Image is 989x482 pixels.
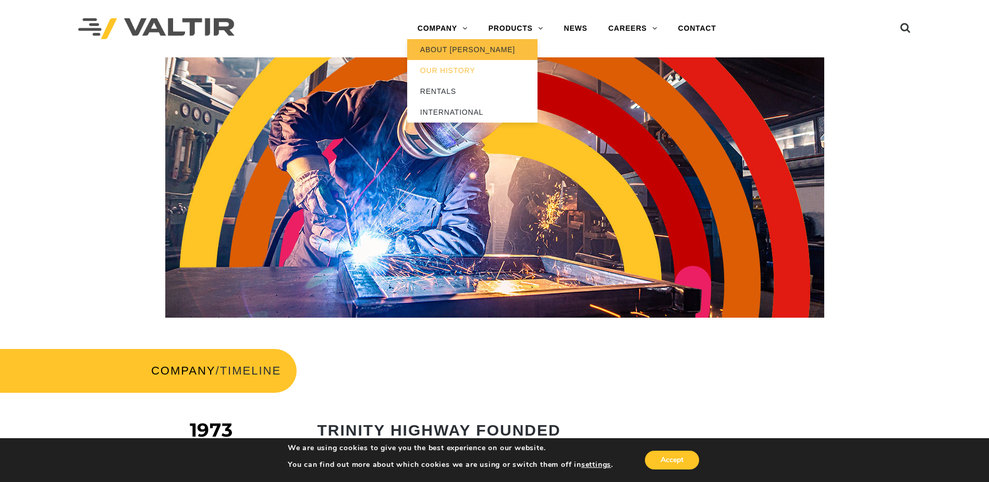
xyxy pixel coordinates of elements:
p: You can find out more about which cookies we are using or switch them off in . [288,460,613,469]
a: ABOUT [PERSON_NAME] [407,39,538,60]
a: CAREERS [598,18,668,39]
img: Header_Timeline [165,57,824,318]
a: INTERNATIONAL [407,102,538,123]
button: settings [581,460,611,469]
a: RENTALS [407,81,538,102]
strong: TRINITY HIGHWAY FOUNDED [318,421,561,439]
a: CONTACT [668,18,727,39]
span: 1973 [190,418,233,441]
p: We are using cookies to give you the best experience on our website. [288,443,613,453]
a: NEWS [554,18,598,39]
button: Accept [645,451,699,469]
span: TIMELINE [220,364,281,377]
a: COMPANY [407,18,478,39]
a: PRODUCTS [478,18,554,39]
a: OUR HISTORY [407,60,538,81]
a: COMPANY [151,364,216,377]
img: Valtir [78,18,235,40]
